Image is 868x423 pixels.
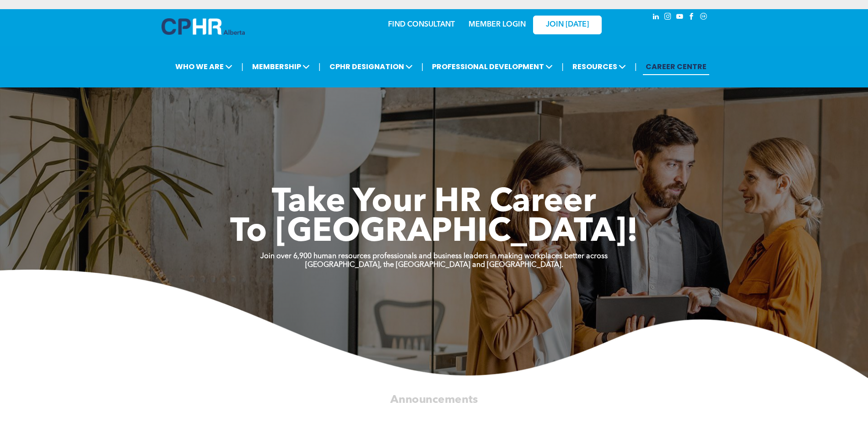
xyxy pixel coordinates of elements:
strong: Join over 6,900 human resources professionals and business leaders in making workplaces better ac... [260,253,608,260]
a: Social network [699,11,709,24]
strong: [GEOGRAPHIC_DATA], the [GEOGRAPHIC_DATA] and [GEOGRAPHIC_DATA]. [305,261,563,269]
li: | [241,57,243,76]
a: linkedin [651,11,661,24]
a: facebook [687,11,697,24]
span: JOIN [DATE] [546,21,589,29]
li: | [635,57,637,76]
span: RESOURCES [570,58,629,75]
span: MEMBERSHIP [249,58,313,75]
span: Take Your HR Career [272,186,596,219]
a: FIND CONSULTANT [388,21,455,28]
span: WHO WE ARE [173,58,235,75]
li: | [421,57,424,76]
span: To [GEOGRAPHIC_DATA]! [230,216,638,249]
li: | [561,57,564,76]
span: CPHR DESIGNATION [327,58,415,75]
img: A blue and white logo for cp alberta [162,18,245,35]
span: PROFESSIONAL DEVELOPMENT [429,58,555,75]
a: MEMBER LOGIN [469,21,526,28]
a: CAREER CENTRE [643,58,709,75]
a: youtube [675,11,685,24]
span: Announcements [390,394,478,405]
a: instagram [663,11,673,24]
li: | [318,57,321,76]
a: JOIN [DATE] [533,16,602,34]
